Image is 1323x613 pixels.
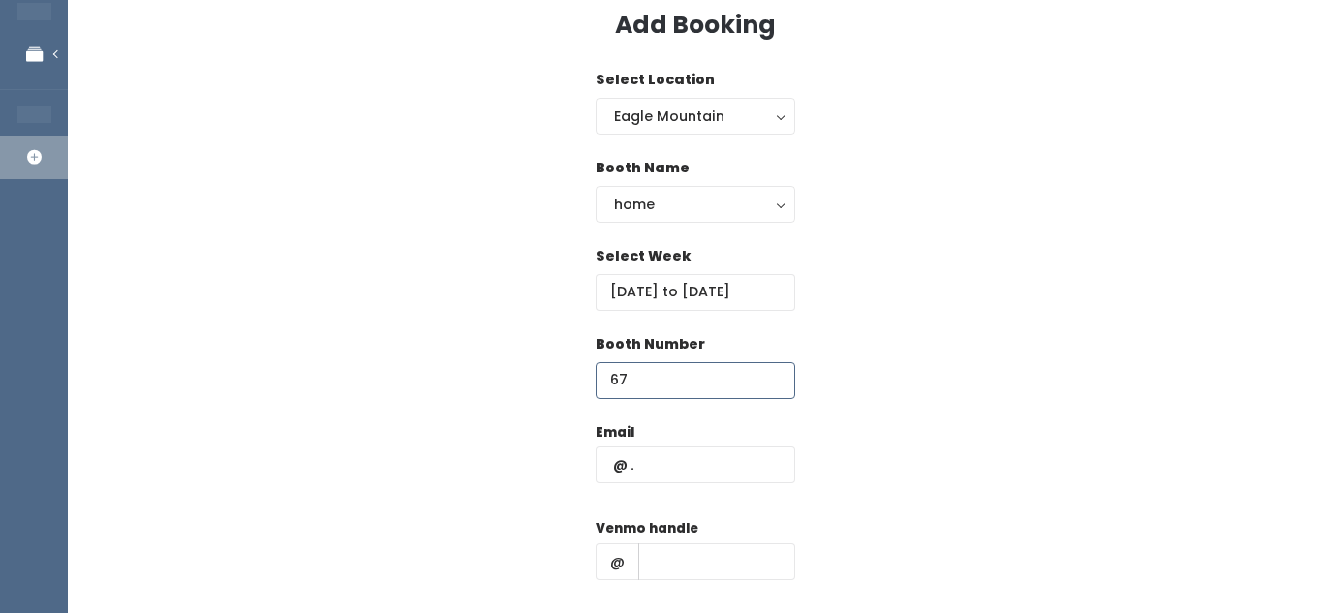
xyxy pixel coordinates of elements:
label: Email [596,423,634,443]
span: @ [596,543,639,580]
h3: Add Booking [615,12,776,39]
button: Eagle Mountain [596,98,795,135]
button: home [596,186,795,223]
input: Booth Number [596,362,795,399]
label: Booth Number [596,334,705,354]
input: @ . [596,446,795,483]
label: Booth Name [596,158,690,178]
div: Eagle Mountain [614,106,777,127]
label: Venmo handle [596,519,698,538]
label: Select Location [596,70,715,90]
input: Select week [596,274,795,311]
div: home [614,194,777,215]
label: Select Week [596,246,691,266]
